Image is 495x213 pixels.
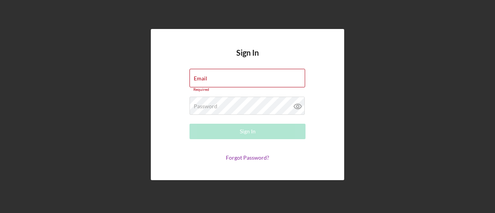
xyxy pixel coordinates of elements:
[194,75,207,82] label: Email
[189,124,306,139] button: Sign In
[226,154,269,161] a: Forgot Password?
[189,87,306,92] div: Required
[236,48,259,69] h4: Sign In
[240,124,256,139] div: Sign In
[194,103,217,109] label: Password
